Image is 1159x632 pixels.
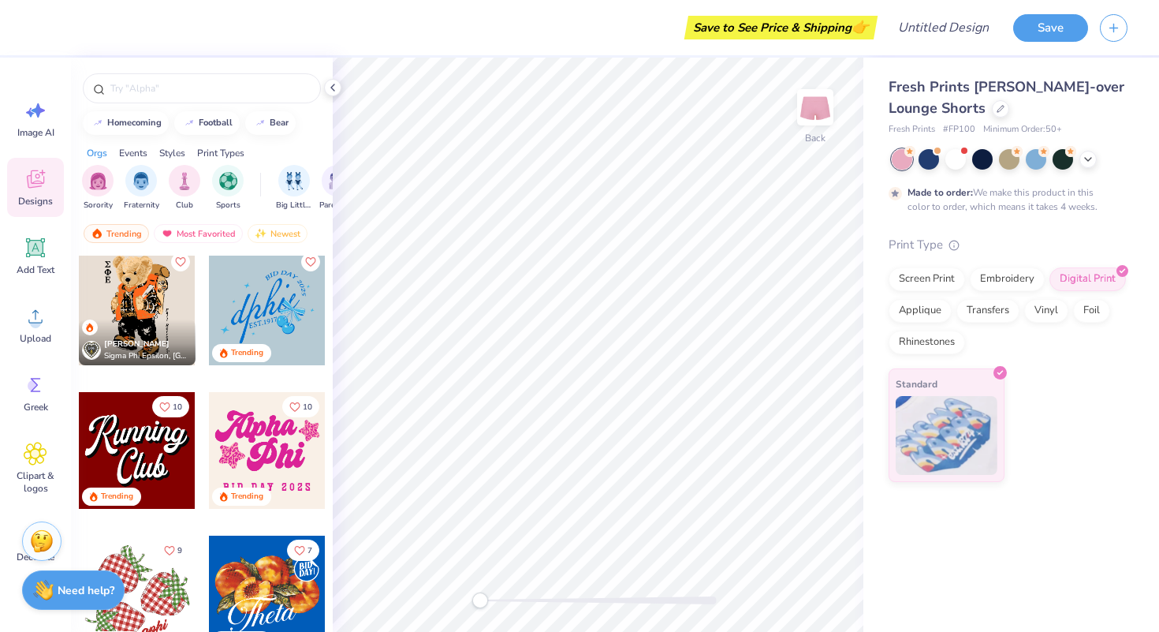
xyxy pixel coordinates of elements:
button: Like [152,396,189,417]
div: bear [270,118,289,127]
span: Minimum Order: 50 + [983,123,1062,136]
div: filter for Sports [212,165,244,211]
span: 10 [303,403,312,411]
img: Sports Image [219,172,237,190]
img: trending.gif [91,228,103,239]
button: Like [301,252,320,271]
div: Accessibility label [472,593,488,608]
div: Save to See Price & Shipping [688,16,874,39]
img: newest.gif [255,228,267,239]
span: Decorate [17,551,54,563]
div: Trending [84,224,149,243]
img: trend_line.gif [91,118,104,128]
button: Like [171,252,190,271]
img: Back [799,92,831,123]
button: bear [245,111,296,135]
div: Most Favorited [154,224,243,243]
img: trend_line.gif [254,118,266,128]
img: Club Image [176,172,193,190]
div: Trending [231,347,263,359]
span: Sigma Phi Epsilon, [GEOGRAPHIC_DATA][US_STATE] [104,350,189,362]
div: Rhinestones [889,331,965,354]
div: Digital Print [1049,267,1126,291]
button: filter button [124,165,159,211]
span: Designs [18,195,53,208]
button: filter button [169,165,200,211]
button: filter button [276,165,312,211]
div: homecoming [107,118,162,127]
span: [PERSON_NAME] [104,338,170,350]
div: filter for Sorority [82,165,114,211]
button: Like [282,396,319,417]
span: Sports [216,200,240,211]
button: Save [1013,14,1088,42]
div: We make this product in this color to order, which means it takes 4 weeks. [907,185,1101,214]
strong: Made to order: [907,186,973,199]
div: Orgs [87,146,107,160]
div: Styles [159,146,185,160]
div: Vinyl [1024,299,1068,323]
div: Screen Print [889,267,965,291]
button: filter button [212,165,244,211]
img: Sorority Image [89,172,107,190]
div: filter for Big Little Reveal [276,165,312,211]
div: Newest [248,224,307,243]
span: Fraternity [124,200,159,211]
button: filter button [82,165,114,211]
img: trend_line.gif [183,118,196,128]
div: Applique [889,299,952,323]
span: Greek [24,401,48,413]
img: Big Little Reveal Image [285,172,303,190]
div: Transfers [956,299,1019,323]
button: homecoming [83,111,169,135]
span: Fresh Prints [889,123,935,136]
span: Clipart & logos [9,469,61,495]
img: Fraternity Image [132,172,150,190]
span: # FP100 [943,123,975,136]
span: 7 [307,547,312,555]
span: Big Little Reveal [276,200,312,211]
div: Trending [231,491,263,503]
span: Club [176,200,193,211]
button: Like [157,540,189,561]
div: Events [119,146,147,160]
span: Image AI [17,126,54,139]
div: Back [805,131,825,145]
div: filter for Fraternity [124,165,159,211]
div: Print Type [889,236,1127,254]
span: 👉 [852,17,869,36]
div: filter for Club [169,165,200,211]
div: Print Types [197,146,244,160]
div: Trending [101,491,133,503]
img: most_fav.gif [161,228,173,239]
strong: Need help? [58,583,114,598]
span: Parent's Weekend [319,200,356,211]
img: Parent's Weekend Image [329,172,347,190]
span: 9 [177,547,182,555]
img: Standard [896,396,997,475]
div: filter for Parent's Weekend [319,165,356,211]
input: Untitled Design [885,12,1001,43]
div: Embroidery [970,267,1045,291]
button: filter button [319,165,356,211]
span: Fresh Prints [PERSON_NAME]-over Lounge Shorts [889,77,1124,118]
span: Sorority [84,200,113,211]
input: Try "Alpha" [109,80,311,96]
div: Foil [1073,299,1110,323]
button: Like [287,540,319,561]
span: Upload [20,332,51,345]
button: football [174,111,240,135]
span: Standard [896,376,937,392]
div: football [199,118,233,127]
span: 10 [173,403,182,411]
span: Add Text [17,264,54,276]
